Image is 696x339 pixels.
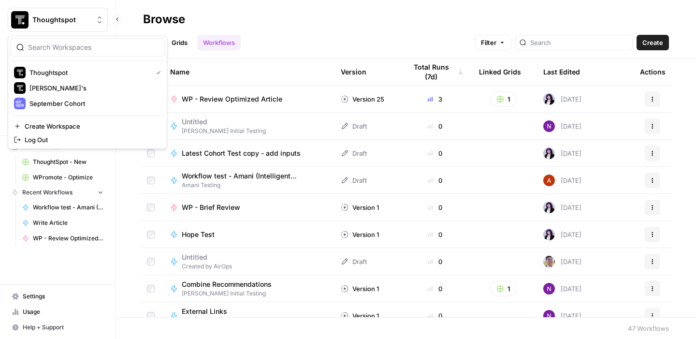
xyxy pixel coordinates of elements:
[182,230,215,239] span: Hope Test
[543,310,555,322] img: kedmmdess6i2jj5txyq6cw0yj4oc
[341,311,379,321] div: Version 1
[406,203,464,212] div: 0
[406,148,464,158] div: 0
[33,234,103,243] span: WP - Review Optimized Article
[341,284,379,294] div: Version 1
[543,283,555,295] img: kedmmdess6i2jj5txyq6cw0yj4oc
[640,59,666,85] div: Actions
[182,203,240,212] span: WP - Brief Review
[406,94,464,104] div: 3
[170,230,325,239] a: Hope Test
[182,316,266,325] span: [PERSON_NAME] Initial Testing
[14,82,26,94] img: Amani's Logo
[166,35,193,50] a: Grids
[33,203,103,212] span: Workflow test - Amani (Intelligent Insights)
[479,59,521,85] div: Linked Grids
[182,289,279,298] span: [PERSON_NAME] Initial Testing
[170,280,325,298] a: Combine Recommendations[PERSON_NAME] Initial Testing
[406,257,464,266] div: 0
[182,262,232,271] span: Created by AirOps
[23,308,103,316] span: Usage
[543,59,580,85] div: Last Edited
[170,252,325,271] a: UntitledCreated by AirOps
[170,203,325,212] a: WP - Brief Review
[341,148,367,158] div: Draft
[642,38,663,47] span: Create
[406,284,464,294] div: 0
[341,121,367,131] div: Draft
[170,307,325,325] a: External Links[PERSON_NAME] Initial Testing
[543,310,581,322] div: [DATE]
[14,98,26,109] img: September Cohort Logo
[543,120,581,132] div: [DATE]
[543,229,581,240] div: [DATE]
[341,230,379,239] div: Version 1
[182,171,318,181] span: Workflow test - Amani (Intelligent Insights)
[406,311,464,321] div: 0
[543,202,555,213] img: tzasfqpy46zz9dbmxk44r2ls5vap
[8,289,108,304] a: Settings
[182,280,272,289] span: Combine Recommendations
[182,148,301,158] span: Latest Cohort Test copy - add inputs
[406,59,464,85] div: Total Runs (7d)
[543,175,555,186] img: vrq4y4cr1c7o18g7bic8abpwgxlg
[406,176,464,185] div: 0
[18,215,108,231] a: Write Article
[543,175,581,186] div: [DATE]
[8,304,108,320] a: Usage
[18,154,108,170] a: ThoughtSpot - New
[637,35,669,50] button: Create
[8,36,167,149] div: Workspace: Thoughtspot
[22,188,72,197] span: Recent Workflows
[182,94,282,104] span: WP - Review Optimized Article
[8,320,108,335] button: Help + Support
[170,171,325,190] a: Workflow test - Amani (Intelligent Insights)Amani Testing
[543,147,581,159] div: [DATE]
[491,281,517,296] button: 1
[8,185,108,200] button: Recent Workflows
[170,117,325,135] a: Untitled[PERSON_NAME] Initial Testing
[341,176,367,185] div: Draft
[10,133,165,147] a: Log Out
[10,119,165,133] a: Create Workspace
[170,59,325,85] div: Name
[543,93,581,105] div: [DATE]
[543,229,555,240] img: tzasfqpy46zz9dbmxk44r2ls5vap
[406,121,464,131] div: 0
[143,12,185,27] div: Browse
[29,68,148,77] span: Thoughtspot
[23,292,103,301] span: Settings
[530,38,628,47] input: Search
[197,35,241,50] a: Workflows
[23,323,103,332] span: Help + Support
[25,135,157,145] span: Log Out
[29,99,157,108] span: September Cohort
[475,35,511,50] button: Filter
[170,148,325,158] a: Latest Cohort Test copy - add inputs
[543,283,581,295] div: [DATE]
[182,181,325,190] span: Amani Testing
[481,38,496,47] span: Filter
[11,11,29,29] img: Thoughtspot Logo
[14,67,26,78] img: Thoughtspot Logo
[543,93,555,105] img: tzasfqpy46zz9dbmxk44r2ls5vap
[543,256,555,267] img: 99f2gcj60tl1tjps57nny4cf0tt1
[29,83,157,93] span: [PERSON_NAME]'s
[182,307,258,316] span: External Links
[341,59,366,85] div: Version
[33,173,103,182] span: WPromote - Optimize
[341,94,384,104] div: Version 25
[18,231,108,246] a: WP - Review Optimized Article
[33,219,103,227] span: Write Article
[406,230,464,239] div: 0
[628,324,669,333] div: 47 Workflows
[341,257,367,266] div: Draft
[543,202,581,213] div: [DATE]
[18,200,108,215] a: Workflow test - Amani (Intelligent Insights)
[8,8,108,32] button: Workspace: Thoughtspot
[341,203,379,212] div: Version 1
[18,170,108,185] a: WPromote - Optimize
[182,117,258,127] span: Untitled
[28,43,159,52] input: Search Workspaces
[543,147,555,159] img: tzasfqpy46zz9dbmxk44r2ls5vap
